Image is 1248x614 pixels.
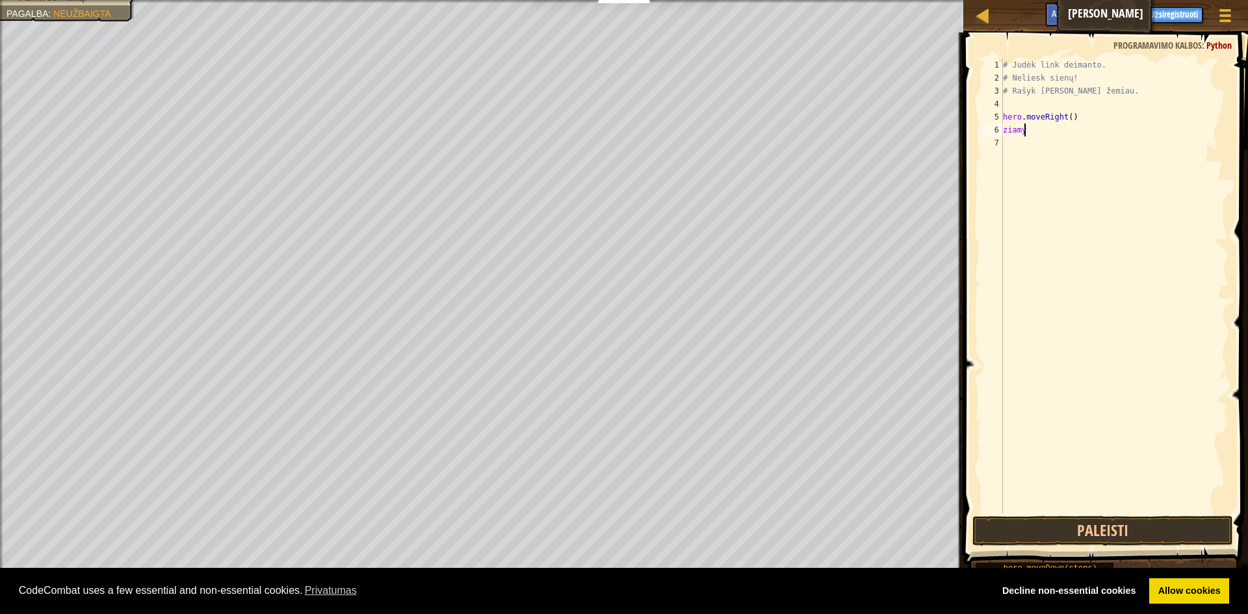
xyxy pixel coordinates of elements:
[1004,564,1097,573] span: hero.moveDown(steps)
[981,123,1003,136] div: 6
[1206,39,1232,51] span: Python
[1045,3,1080,27] button: Ask AI
[981,71,1003,84] div: 2
[303,581,359,600] a: learn more about cookies
[1209,3,1241,33] button: Parodyti žaidimo meniu
[1087,7,1133,19] span: Užuominos
[1113,39,1202,51] span: Programavimo kalbos
[981,84,1003,97] div: 3
[6,8,48,19] span: Pagalba
[972,516,1233,546] button: Paleisti
[981,58,1003,71] div: 1
[48,8,53,19] span: :
[981,136,1003,149] div: 7
[19,581,983,600] span: CodeCombat uses a few essential and non-essential cookies.
[981,110,1003,123] div: 5
[1202,39,1206,51] span: :
[1052,7,1074,19] span: Ask AI
[981,97,1003,110] div: 4
[1145,7,1202,23] button: Užsiregistruoti
[53,8,110,19] span: Neužbaigta
[1149,578,1229,604] a: allow cookies
[993,578,1145,604] a: deny cookies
